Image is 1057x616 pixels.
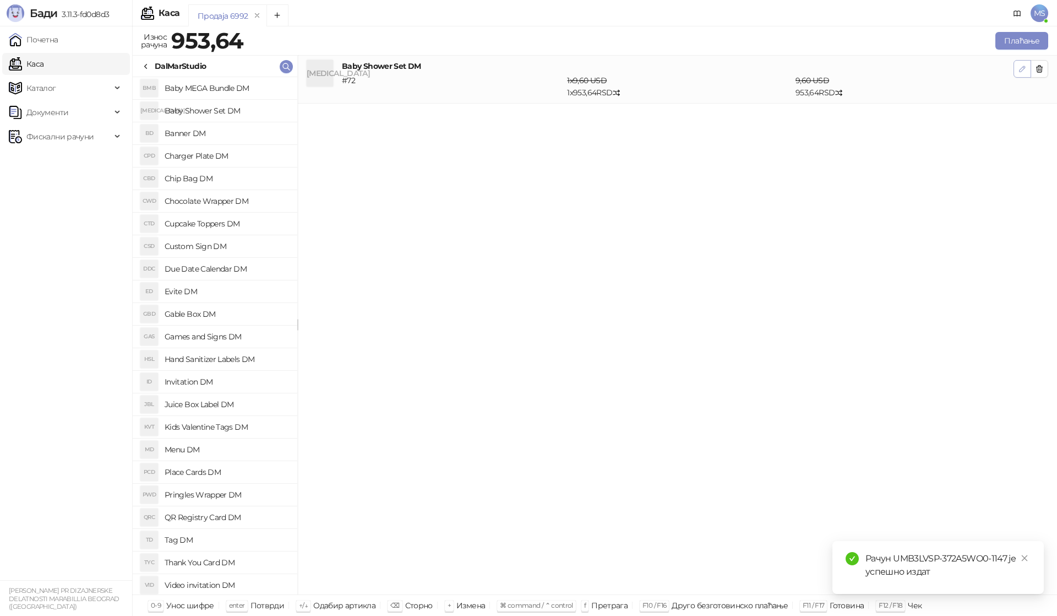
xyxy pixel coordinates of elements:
[165,350,288,368] h4: Hand Sanitizer Labels DM
[139,30,169,52] div: Износ рачуна
[140,147,158,165] div: CPD
[140,418,158,436] div: KVT
[165,418,288,436] h4: Kids Valentine Tags DM
[140,509,158,526] div: QRC
[140,396,158,413] div: JBL
[165,554,288,571] h4: Thank You Card DM
[165,576,288,594] h4: Video invitation DM
[448,601,451,609] span: +
[26,126,94,148] span: Фискални рачуни
[165,441,288,458] h4: Menu DM
[793,74,1016,99] div: 953,64 RSD
[642,601,666,609] span: F10 / F16
[340,74,565,99] div: # 72
[140,260,158,278] div: DDC
[846,552,859,565] span: check-circle
[133,77,297,595] div: grid
[803,601,824,609] span: F11 / F17
[165,305,288,323] h4: Gable Box DM
[140,531,158,549] div: TD
[908,598,922,613] div: Чек
[140,576,158,594] div: VID
[165,192,288,210] h4: Chocolate Wrapper DM
[165,396,288,413] h4: Juice Box Label DM
[1021,554,1028,562] span: close
[140,237,158,255] div: CSD
[140,283,158,300] div: ED
[140,350,158,368] div: HSL
[165,373,288,391] h4: Invitation DM
[390,601,399,609] span: ⌫
[165,531,288,549] h4: Tag DM
[1018,552,1031,564] a: Close
[159,9,179,18] div: Каса
[1031,4,1048,22] span: MS
[165,509,288,526] h4: QR Registry Card DM
[30,7,57,20] span: Бади
[140,305,158,323] div: GBD
[165,328,288,345] h4: Games and Signs DM
[1009,4,1026,22] a: Документација
[151,601,161,609] span: 0-9
[140,328,158,345] div: GAS
[584,601,586,609] span: f
[140,554,158,571] div: TYC
[313,598,375,613] div: Одабир артикла
[140,125,158,142] div: BD
[299,601,308,609] span: ↑/↓
[198,10,248,22] div: Продаја 6992
[26,101,68,123] span: Документи
[165,463,288,481] h4: Place Cards DM
[567,75,607,85] span: 1 x 9,60 USD
[405,598,433,613] div: Сторно
[307,60,333,87] div: [MEDICAL_DATA]
[500,601,573,609] span: ⌘ command / ⌃ control
[165,283,288,300] h4: Evite DM
[165,102,288,120] h4: Baby Shower Set DM
[456,598,485,613] div: Измена
[57,9,109,19] span: 3.11.3-fd0d8d3
[171,27,243,54] strong: 953,64
[140,441,158,458] div: MD
[165,170,288,187] h4: Chip Bag DM
[166,598,214,613] div: Унос шифре
[9,29,58,51] a: Почетна
[229,601,245,609] span: enter
[9,53,43,75] a: Каса
[565,74,793,99] div: 1 x 953,64 RSD
[140,102,158,120] div: [MEDICAL_DATA]
[165,79,288,97] h4: Baby MEGA Bundle DM
[140,170,158,187] div: CBD
[865,552,1031,579] div: Рачун UMB3LVSP-372A5WO0-1147 је успешно издат
[140,192,158,210] div: CWD
[9,587,119,610] small: [PERSON_NAME] PR DIZAJNERSKE DELATNOSTI MARABILLIA BEOGRAD ([GEOGRAPHIC_DATA])
[165,260,288,278] h4: Due Date Calendar DM
[7,4,24,22] img: Logo
[155,60,206,72] div: DalMarStudio
[591,598,628,613] div: Претрага
[250,598,285,613] div: Потврди
[879,601,902,609] span: F12 / F18
[26,77,56,99] span: Каталог
[165,125,288,142] h4: Banner DM
[830,598,864,613] div: Готовина
[796,75,829,85] span: 9,60 USD
[995,32,1048,50] button: Плаћање
[165,215,288,233] h4: Cupcake Toppers DM
[342,60,1014,72] h4: Baby Shower Set DM
[140,486,158,504] div: PWD
[140,79,158,97] div: BMB
[165,237,288,255] h4: Custom Sign DM
[140,215,158,233] div: CTD
[165,486,288,504] h4: Pringles Wrapper DM
[165,147,288,165] h4: Charger Plate DM
[140,373,158,391] div: ID
[250,11,264,20] button: remove
[140,463,158,481] div: PCD
[672,598,788,613] div: Друго безготовинско плаћање
[266,4,288,26] button: Add tab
